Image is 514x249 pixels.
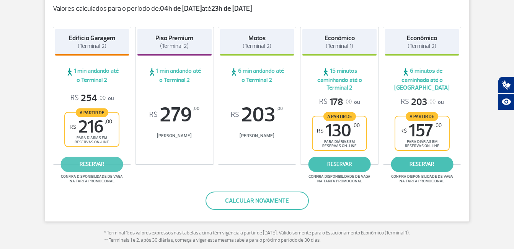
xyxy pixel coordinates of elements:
[402,139,442,148] span: para diárias em reservas on-line
[149,111,158,119] sup: R$
[248,34,266,42] strong: Motos
[70,118,112,136] span: 216
[70,92,106,104] span: 254
[72,136,112,144] span: para diárias em reservas on-line
[211,4,252,13] strong: 23h de [DATE]
[326,43,353,50] span: (Terminal 1)
[498,77,514,93] button: Abrir tradutor de língua de sinais.
[352,122,360,129] sup: ,00
[105,118,112,125] sup: ,00
[137,133,212,139] span: [PERSON_NAME]
[319,96,352,108] span: 178
[78,43,106,50] span: (Terminal 2)
[385,67,459,92] span: 6 minutos de caminhada até o [GEOGRAPHIC_DATA]
[193,105,199,113] sup: ,00
[137,67,212,84] span: 1 min andando até o Terminal 2
[160,43,189,50] span: (Terminal 2)
[401,96,436,108] span: 203
[277,105,283,113] sup: ,00
[390,174,454,183] span: Confira disponibilidade de vaga na tarifa promocional
[319,96,360,108] p: ou
[406,112,438,121] span: A partir de
[206,192,309,210] button: Calcular novamente
[434,122,442,129] sup: ,00
[137,105,212,125] span: 279
[220,67,294,84] span: 6 min andando até o Terminal 2
[76,108,108,117] span: A partir de
[307,174,372,183] span: Confira disponibilidade de vaga na tarifa promocional
[400,128,407,134] sup: R$
[498,77,514,110] div: Plugin de acessibilidade da Hand Talk.
[220,133,294,139] span: [PERSON_NAME]
[400,122,442,139] span: 157
[302,67,377,92] span: 15 minutos caminhando até o Terminal 2
[70,92,114,104] p: ou
[70,124,76,130] sup: R$
[317,128,323,134] sup: R$
[323,112,356,121] span: A partir de
[60,174,124,183] span: Confira disponibilidade de vaga na tarifa promocional
[243,43,271,50] span: (Terminal 2)
[325,34,355,42] strong: Econômico
[220,105,294,125] span: 203
[319,139,360,148] span: para diárias em reservas on-line
[69,34,115,42] strong: Edifício Garagem
[498,93,514,110] button: Abrir recursos assistivos.
[401,96,444,108] p: ou
[308,157,371,172] a: reservar
[53,5,462,13] p: Valores calculados para o período de: até
[55,67,129,84] span: 1 min andando até o Terminal 2
[407,34,437,42] strong: Econômico
[317,122,360,139] span: 130
[61,157,123,172] a: reservar
[155,34,193,42] strong: Piso Premium
[104,229,410,244] p: * Terminal 1: os valores expressos nas tabelas acima têm vigência a partir de [DATE]. Válido some...
[160,4,202,13] strong: 04h de [DATE]
[408,43,436,50] span: (Terminal 2)
[391,157,453,172] a: reservar
[231,111,239,119] sup: R$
